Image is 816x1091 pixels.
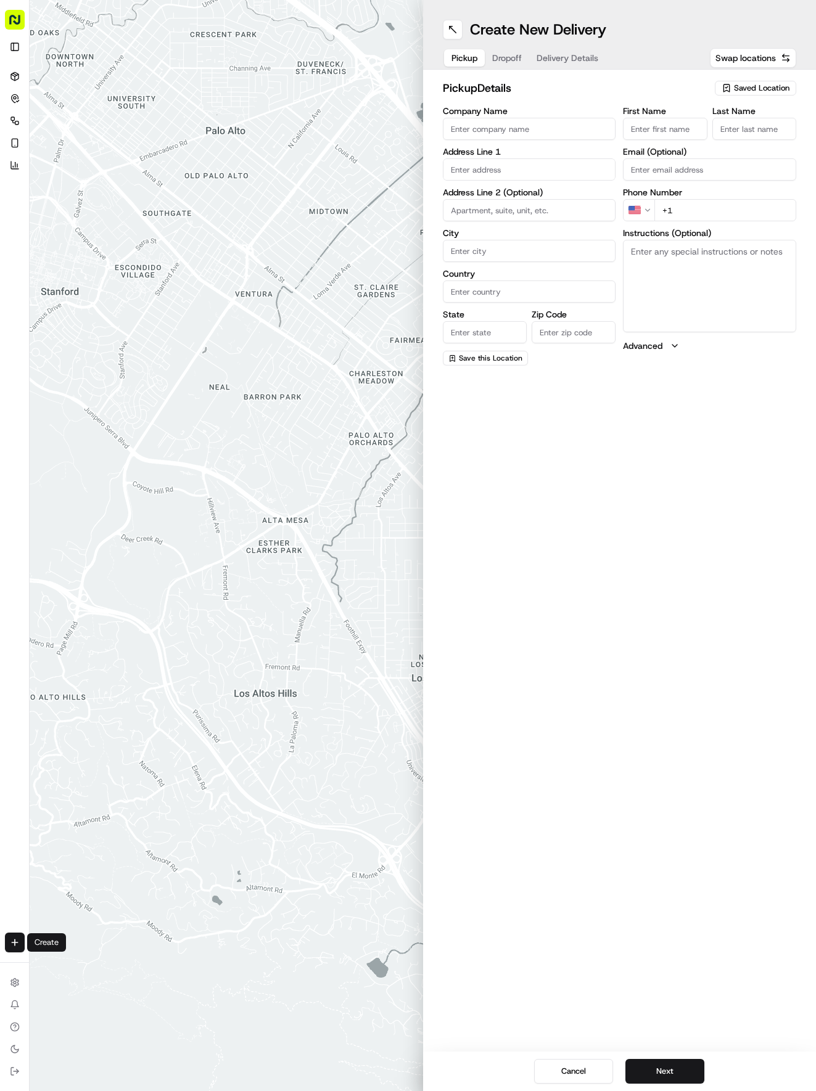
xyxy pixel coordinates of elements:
[443,321,527,343] input: Enter state
[191,158,225,173] button: See all
[443,188,616,197] label: Address Line 2 (Optional)
[715,52,776,64] span: Swap locations
[26,118,48,140] img: 9188753566659_6852d8bf1fb38e338040_72.png
[32,80,222,92] input: Got a question? Start typing here...
[623,340,796,352] button: Advanced
[12,160,83,170] div: Past conversations
[712,118,796,140] input: Enter last name
[443,80,708,97] h2: pickup Details
[734,83,789,94] span: Saved Location
[623,147,796,156] label: Email (Optional)
[623,188,796,197] label: Phone Number
[443,158,616,181] input: Enter address
[623,118,707,140] input: Enter first name
[623,107,707,115] label: First Name
[715,80,796,97] button: Saved Location
[104,243,114,253] div: 💻
[12,49,225,69] p: Welcome 👋
[654,199,796,221] input: Enter phone number
[534,1059,613,1084] button: Cancel
[12,118,35,140] img: 1736555255976-a54dd68f-1ca7-489b-9aae-adbdc363a1c4
[459,353,522,363] span: Save this Location
[170,191,175,201] span: •
[470,20,606,39] h1: Create New Delivery
[443,229,616,237] label: City
[443,107,616,115] label: Company Name
[117,242,198,255] span: API Documentation
[537,52,598,64] span: Delivery Details
[12,243,22,253] div: 📗
[443,269,616,278] label: Country
[443,199,616,221] input: Apartment, suite, unit, etc.
[38,191,168,201] span: [PERSON_NAME] (Assistant Store Manager)
[451,52,477,64] span: Pickup
[443,240,616,262] input: Enter city
[623,229,796,237] label: Instructions (Optional)
[123,272,149,282] span: Pylon
[443,118,616,140] input: Enter company name
[443,147,616,156] label: Address Line 1
[12,12,37,37] img: Nash
[623,340,662,352] label: Advanced
[623,158,796,181] input: Enter email address
[56,130,170,140] div: We're available if you need us!
[27,933,66,952] div: Create
[443,280,616,303] input: Enter country
[492,52,522,64] span: Dropoff
[532,310,616,319] label: Zip Code
[443,351,528,366] button: Save this Location
[210,121,225,136] button: Start new chat
[177,191,202,201] span: [DATE]
[12,179,32,199] img: Hayden (Assistant Store Manager)
[7,237,99,259] a: 📗Knowledge Base
[625,1059,704,1084] button: Next
[25,242,94,255] span: Knowledge Base
[710,48,796,68] button: Swap locations
[443,310,527,319] label: State
[56,118,202,130] div: Start new chat
[532,321,616,343] input: Enter zip code
[87,272,149,282] a: Powered byPylon
[712,107,796,115] label: Last Name
[99,237,203,259] a: 💻API Documentation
